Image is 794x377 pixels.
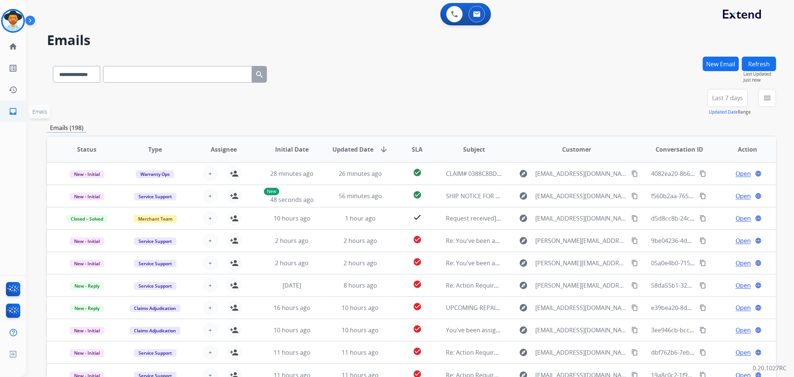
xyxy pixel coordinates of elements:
[413,190,422,199] mat-icon: check_circle
[755,215,762,222] mat-icon: language
[519,236,528,245] mat-icon: explore
[651,237,766,245] span: 9be04236-4de6-455b-9533-ad424f0ac429
[342,348,379,357] span: 11 hours ago
[446,281,739,289] span: Re: Action Required: You've been assigned a new service order: d7e12c6e-2192-4827-9363-7413c3ae2438
[699,304,706,311] mat-icon: content_copy
[736,348,751,357] span: Open
[203,300,218,315] button: +
[70,282,104,290] span: New - Reply
[709,109,751,115] span: Range
[519,169,528,178] mat-icon: explore
[130,304,181,312] span: Claims Adjudication
[9,64,17,73] mat-icon: list_alt
[230,348,239,357] mat-icon: person_add
[743,77,776,83] span: Just now
[264,188,279,195] p: New
[651,348,767,357] span: dbf762b6-7ebd-42b5-b554-b4092c422ccb
[203,278,218,293] button: +
[70,193,104,200] span: New - Initial
[9,107,17,116] mat-icon: inbox
[519,259,528,267] mat-icon: explore
[446,237,688,245] span: Re: You've been assigned a new service order: ebaf4735-4fce-4340-92ca-a51ea842ecd3
[742,57,776,71] button: Refresh
[651,304,764,312] span: e39bea20-8d7d-426f-a934-af30728d890c
[203,211,218,226] button: +
[230,236,239,245] mat-icon: person_add
[736,191,751,200] span: Open
[275,145,309,154] span: Initial Date
[9,42,17,51] mat-icon: home
[755,193,762,199] mat-icon: language
[446,259,691,267] span: Re: You've been assigned a new service order: 48ae12f8-fb2b-4abe-ad8c-286dd9d22eb3
[379,145,388,154] mat-icon: arrow_downward
[332,145,373,154] span: Updated Date
[9,85,17,94] mat-icon: history
[743,71,776,77] span: Last Updated:
[651,214,764,222] span: d5d8cc8b-24c8-4d16-9c72-f68de3f6d757
[230,259,239,267] mat-icon: person_add
[270,170,313,178] span: 28 minutes ago
[699,349,706,356] mat-icon: content_copy
[699,170,706,177] mat-icon: content_copy
[708,136,776,162] th: Action
[519,348,528,357] mat-icon: explore
[136,170,174,178] span: Warranty Ops
[208,326,212,335] span: +
[70,170,104,178] span: New - Initial
[707,89,748,107] button: Last 7 days
[703,57,739,71] button: New Email
[342,304,379,312] span: 10 hours ago
[753,364,787,373] p: 0.20.1027RC
[230,214,239,223] mat-icon: person_add
[270,196,314,204] span: 48 seconds ago
[208,303,212,312] span: +
[519,191,528,200] mat-icon: explore
[413,168,422,177] mat-icon: check_circle
[631,260,638,266] mat-icon: content_copy
[631,170,638,177] mat-icon: content_copy
[230,281,239,290] mat-icon: person_add
[413,347,422,356] mat-icon: check_circle
[274,214,310,222] span: 10 hours ago
[535,326,627,335] span: [EMAIL_ADDRESS][DOMAIN_NAME]
[736,281,751,290] span: Open
[446,348,736,357] span: Re: Action Required: You've been assigned a new service order: cc1f0542-43c3-443f-b33c-975935e307d0
[134,215,177,223] span: Merchant Team
[70,260,104,267] span: New - Initial
[446,214,666,222] span: Request received] Resolve the issue and log your decision. ͏‌ ͏‌ ͏‌ ͏‌ ͏‌ ͏‌ ͏‌ ͏‌ ͏‌ ͏‌ ͏‌ ͏‌ ͏‌...
[70,304,104,312] span: New - Reply
[413,257,422,266] mat-icon: check_circle
[736,214,751,223] span: Open
[651,192,765,200] span: f560b2aa-765a-4858-b085-6b2fda4723ed
[446,326,679,334] span: You've been assigned a new service order: a1510c3b-806d-480f-b2e5-4bdb42d3ffdc
[344,237,377,245] span: 2 hours ago
[208,259,212,267] span: +
[736,236,751,245] span: Open
[345,214,376,222] span: 1 hour ago
[699,260,706,266] mat-icon: content_copy
[755,282,762,289] mat-icon: language
[148,145,162,154] span: Type
[519,214,528,223] mat-icon: explore
[344,281,377,289] span: 8 hours ago
[446,192,607,200] span: SHIP NOTICE FOR ORDER #447216 - PO # [PERSON_NAME]
[134,282,176,290] span: Service Support
[631,304,638,311] mat-icon: content_copy
[631,237,638,244] mat-icon: content_copy
[32,108,47,115] span: Emails
[134,193,176,200] span: Service Support
[342,326,379,334] span: 10 hours ago
[755,237,762,244] mat-icon: language
[755,260,762,266] mat-icon: language
[712,96,743,99] span: Last 7 days
[631,193,638,199] mat-icon: content_copy
[736,169,751,178] span: Open
[274,326,310,334] span: 10 hours ago
[763,94,772,102] mat-icon: menu
[631,327,638,333] mat-icon: content_copy
[203,188,218,203] button: +
[651,259,763,267] span: 05a0e4b0-7154-49f4-9f37-d6557fd309e0
[208,236,212,245] span: +
[70,237,104,245] span: New - Initial
[130,327,181,335] span: Claims Adjudication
